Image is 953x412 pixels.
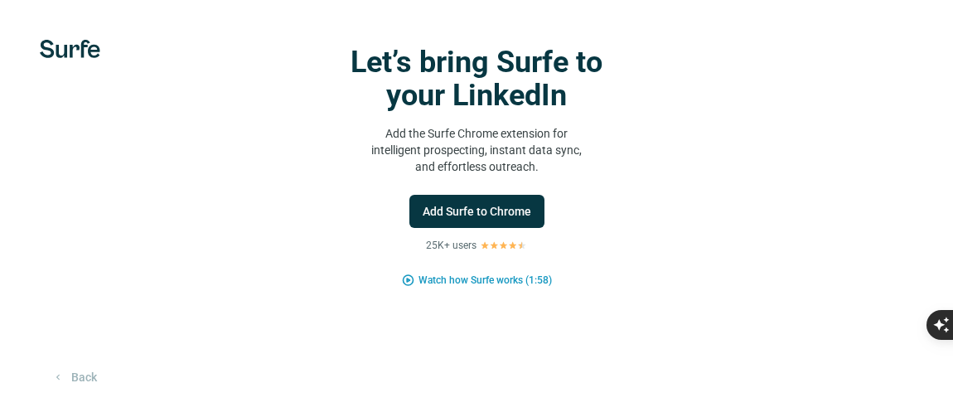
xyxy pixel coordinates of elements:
button: Back [40,362,109,392]
h1: Let’s bring Surfe to your LinkedIn [311,46,642,112]
p: Add the Surfe Chrome extension for intelligent prospecting, instant data sync, and effortless out... [311,125,642,175]
img: Surfe's logo [40,40,100,58]
button: Watch how Surfe works (1:58) [418,273,552,288]
img: Rating Stars [480,240,527,250]
button: Add Surfe to Chrome [409,195,544,228]
span: Add Surfe to Chrome [423,203,531,220]
p: 25K+ users [426,238,476,253]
